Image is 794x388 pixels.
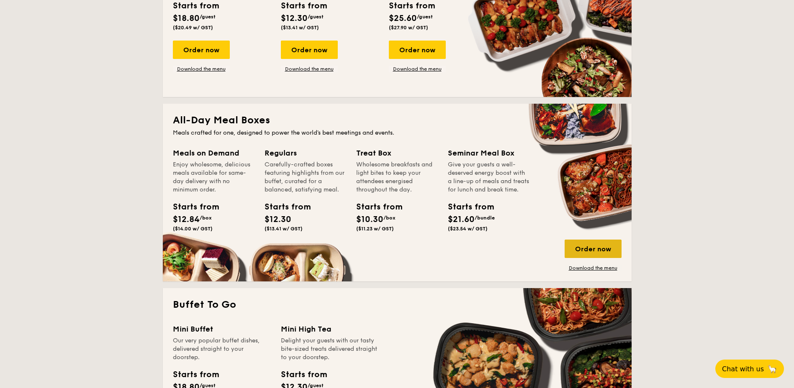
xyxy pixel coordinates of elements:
span: ($11.23 w/ GST) [356,226,394,232]
button: Chat with us🦙 [715,360,784,378]
span: ($20.49 w/ GST) [173,25,213,31]
div: Order now [389,41,446,59]
span: ($23.54 w/ GST) [448,226,488,232]
h2: Buffet To Go [173,298,622,311]
span: /box [200,215,212,221]
div: Mini High Tea [281,323,379,335]
span: $21.60 [448,214,475,225]
div: Starts from [173,201,211,213]
span: $25.60 [389,13,417,23]
div: Meals crafted for one, designed to power the world's best meetings and events. [173,129,622,137]
a: Download the menu [173,66,230,72]
a: Download the menu [389,66,446,72]
div: Delight your guests with our tasty bite-sized treats delivered straight to your doorstep. [281,337,379,362]
a: Download the menu [565,265,622,271]
div: Order now [281,41,338,59]
div: Treat Box [356,147,438,159]
span: $12.84 [173,214,200,225]
div: Wholesome breakfasts and light bites to keep your attendees energised throughout the day. [356,161,438,194]
div: Give your guests a well-deserved energy boost with a line-up of meals and treats for lunch and br... [448,161,529,194]
div: Starts from [265,201,302,213]
span: $12.30 [281,13,308,23]
div: Our very popular buffet dishes, delivered straight to your doorstep. [173,337,271,362]
span: Chat with us [722,365,764,373]
span: $18.80 [173,13,200,23]
div: Order now [173,41,230,59]
h2: All-Day Meal Boxes [173,114,622,127]
div: Starts from [448,201,486,213]
a: Download the menu [281,66,338,72]
div: Regulars [265,147,346,159]
span: ($14.00 w/ GST) [173,226,213,232]
div: Meals on Demand [173,147,254,159]
span: ($13.41 w/ GST) [265,226,303,232]
span: $12.30 [265,214,291,225]
span: /bundle [475,215,495,221]
span: /guest [200,14,216,20]
span: ($13.41 w/ GST) [281,25,319,31]
span: 🦙 [767,364,777,374]
div: Seminar Meal Box [448,147,529,159]
span: $10.30 [356,214,383,225]
span: /guest [308,14,324,20]
span: ($27.90 w/ GST) [389,25,428,31]
div: Enjoy wholesome, delicious meals available for same-day delivery with no minimum order. [173,161,254,194]
span: /guest [417,14,433,20]
div: Starts from [281,368,326,381]
div: Order now [565,240,622,258]
div: Carefully-crafted boxes featuring highlights from our buffet, curated for a balanced, satisfying ... [265,161,346,194]
div: Starts from [356,201,394,213]
span: /box [383,215,396,221]
div: Mini Buffet [173,323,271,335]
div: Starts from [173,368,218,381]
